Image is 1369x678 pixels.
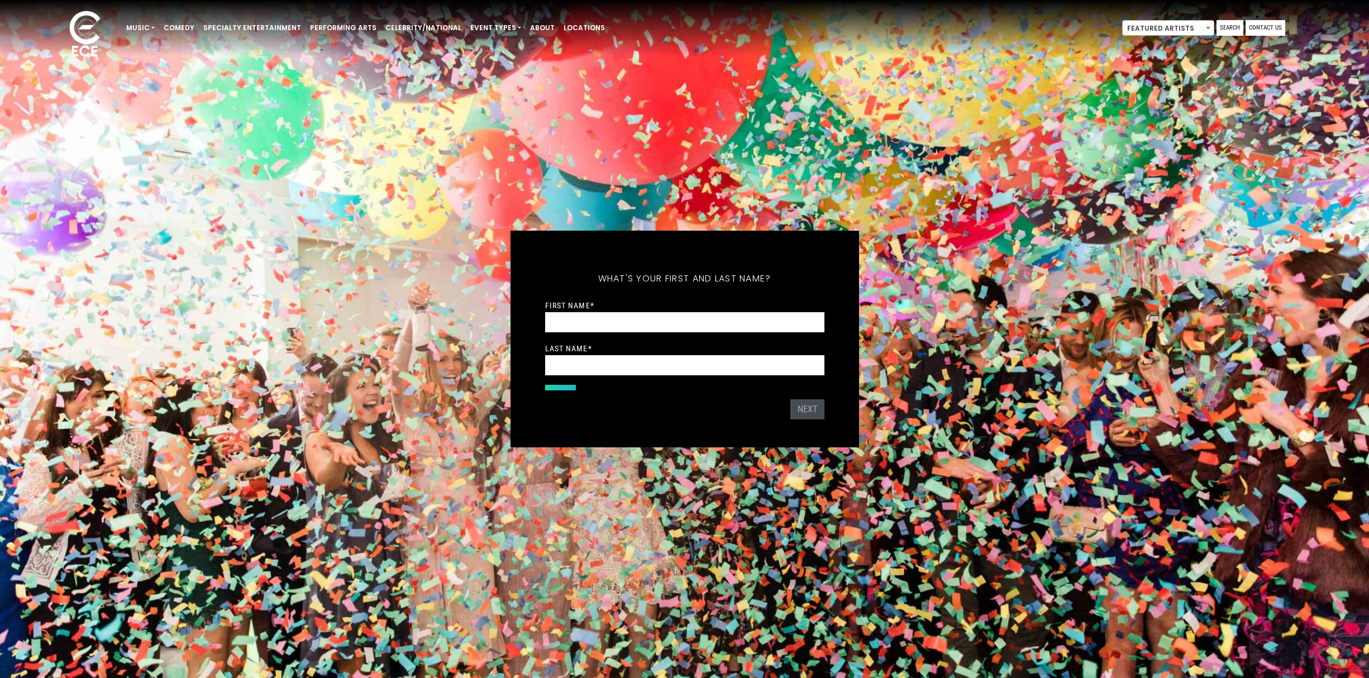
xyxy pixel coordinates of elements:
[159,18,199,37] a: Comedy
[466,18,526,37] a: Event Types
[545,343,592,354] label: Last Name
[1123,21,1214,36] span: Featured Artists
[1122,20,1214,36] span: Featured Artists
[545,300,594,311] label: First Name
[199,18,306,37] a: Specialty Entertainment
[1246,20,1285,36] a: Contact Us
[57,8,113,62] img: ece_new_logo_whitev2-1.png
[122,18,159,37] a: Music
[559,18,609,37] a: Locations
[545,259,824,299] h5: What's your first and last name?
[1217,20,1243,36] a: Search
[526,18,559,37] a: About
[381,18,466,37] a: Celebrity/National
[306,18,381,37] a: Performing Arts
